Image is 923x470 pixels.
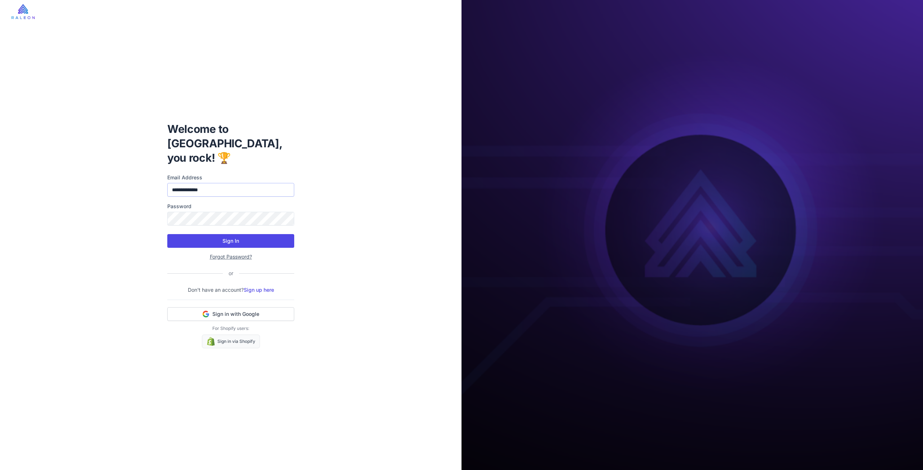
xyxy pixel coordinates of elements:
a: Sign up here [244,287,274,293]
label: Email Address [167,174,294,182]
h1: Welcome to [GEOGRAPHIC_DATA], you rock! 🏆 [167,122,294,165]
div: or [223,269,239,277]
img: raleon-logo-whitebg.9aac0268.jpg [12,4,35,19]
button: Sign In [167,234,294,248]
a: Forgot Password? [210,254,252,260]
a: Sign in via Shopify [202,335,260,348]
p: Don't have an account? [167,286,294,294]
label: Password [167,202,294,210]
p: For Shopify users: [167,325,294,332]
span: Sign in with Google [212,310,259,318]
button: Sign in with Google [167,307,294,321]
